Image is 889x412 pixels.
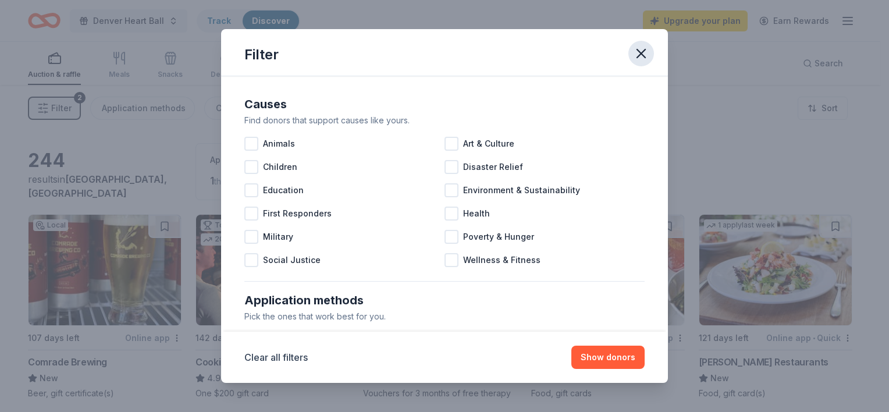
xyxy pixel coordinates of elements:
[463,253,540,267] span: Wellness & Fitness
[263,160,297,174] span: Children
[263,183,304,197] span: Education
[463,183,580,197] span: Environment & Sustainability
[263,230,293,244] span: Military
[244,291,645,310] div: Application methods
[244,95,645,113] div: Causes
[244,113,645,127] div: Find donors that support causes like yours.
[463,230,534,244] span: Poverty & Hunger
[571,346,645,369] button: Show donors
[244,350,308,364] button: Clear all filters
[463,160,523,174] span: Disaster Relief
[244,310,645,324] div: Pick the ones that work best for you.
[463,207,490,221] span: Health
[263,137,295,151] span: Animals
[263,207,332,221] span: First Responders
[263,253,321,267] span: Social Justice
[244,45,279,64] div: Filter
[463,137,514,151] span: Art & Culture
